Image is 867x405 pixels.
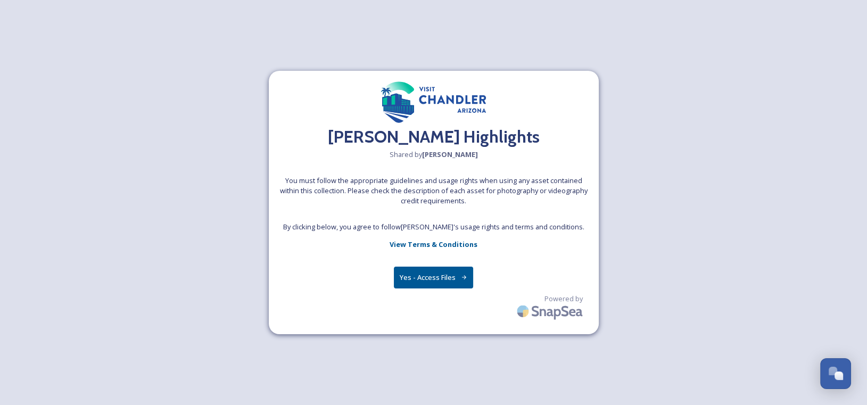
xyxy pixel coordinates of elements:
span: By clicking below, you agree to follow [PERSON_NAME] 's usage rights and terms and conditions. [283,222,584,232]
span: You must follow the appropriate guidelines and usage rights when using any asset contained within... [279,176,588,206]
h2: [PERSON_NAME] Highlights [328,124,540,150]
strong: [PERSON_NAME] [422,150,478,159]
button: Open Chat [820,358,851,389]
a: View Terms & Conditions [390,238,477,251]
button: Yes - Access Files [394,267,474,288]
strong: View Terms & Conditions [390,239,477,249]
span: Shared by [390,150,478,160]
img: SnapSea Logo [514,299,588,324]
span: Powered by [544,294,583,304]
img: logo-header.svg [381,81,487,123]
